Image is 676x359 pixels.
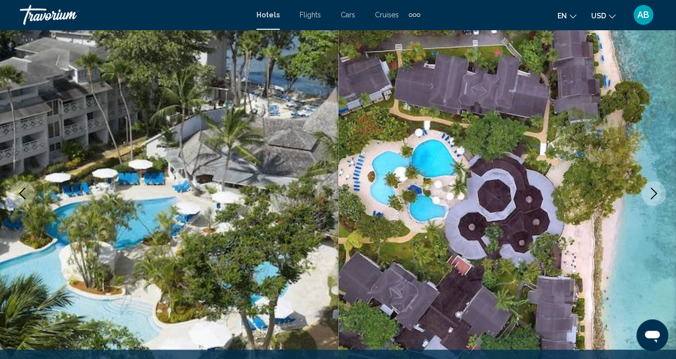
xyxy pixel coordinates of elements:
[557,12,567,20] span: en
[636,319,668,351] iframe: Button to launch messaging window
[557,8,576,23] button: Change language
[341,11,355,19] a: Cars
[10,181,35,206] button: Previous image
[630,4,656,25] button: User Menu
[375,11,399,19] a: Cruises
[20,5,246,25] a: Travorium
[641,181,666,206] button: Next image
[409,7,420,23] button: Extra navigation items
[300,11,321,19] a: Flights
[637,10,649,20] span: AB
[591,12,606,20] span: USD
[256,11,280,19] a: Hotels
[591,8,615,23] button: Change currency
